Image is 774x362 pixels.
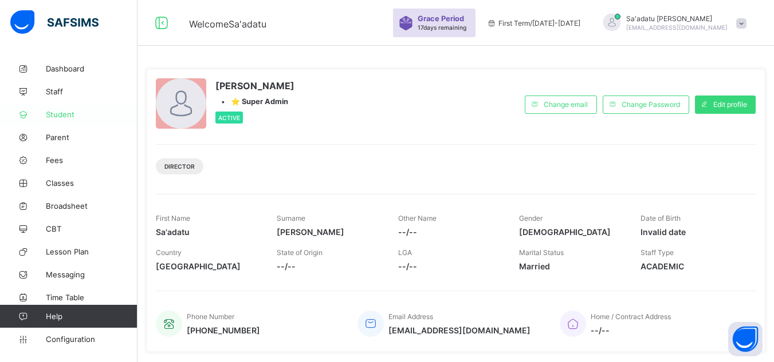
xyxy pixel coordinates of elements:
[641,261,744,271] span: ACADEMIC
[626,24,728,31] span: [EMAIL_ADDRESS][DOMAIN_NAME]
[215,97,294,106] div: •
[46,224,137,233] span: CBT
[592,14,752,33] div: Sa'adatu Muhammed
[189,18,266,30] span: Welcome Sa'adatu
[187,312,234,321] span: Phone Number
[418,24,466,31] span: 17 days remaining
[641,248,674,257] span: Staff Type
[277,214,305,222] span: Surname
[46,247,137,256] span: Lesson Plan
[418,14,464,23] span: Grace Period
[641,227,744,237] span: Invalid date
[728,322,763,356] button: Open asap
[622,100,680,109] span: Change Password
[46,133,137,142] span: Parent
[519,248,564,257] span: Marital Status
[398,227,502,237] span: --/--
[46,270,137,279] span: Messaging
[46,293,137,302] span: Time Table
[591,325,671,335] span: --/--
[398,248,412,257] span: LGA
[277,248,323,257] span: State of Origin
[46,110,137,119] span: Student
[277,261,380,271] span: --/--
[519,227,623,237] span: [DEMOGRAPHIC_DATA]
[398,214,437,222] span: Other Name
[46,312,137,321] span: Help
[641,214,681,222] span: Date of Birth
[46,335,137,344] span: Configuration
[46,87,137,96] span: Staff
[544,100,588,109] span: Change email
[164,163,195,170] span: DIRECTOR
[399,16,413,30] img: sticker-purple.71386a28dfed39d6af7621340158ba97.svg
[388,312,433,321] span: Email Address
[46,201,137,210] span: Broadsheet
[215,80,294,92] span: [PERSON_NAME]
[187,325,260,335] span: [PHONE_NUMBER]
[156,261,260,271] span: [GEOGRAPHIC_DATA]
[156,227,260,237] span: Sa'adatu
[519,261,623,271] span: Married
[487,19,580,27] span: session/term information
[46,156,137,165] span: Fees
[713,100,747,109] span: Edit profile
[10,10,99,34] img: safsims
[156,214,190,222] span: First Name
[231,97,288,106] span: ⭐ Super Admin
[398,261,502,271] span: --/--
[46,64,137,73] span: Dashboard
[388,325,531,335] span: [EMAIL_ADDRESS][DOMAIN_NAME]
[519,214,543,222] span: Gender
[218,114,240,121] span: Active
[626,14,728,23] span: Sa'adatu [PERSON_NAME]
[277,227,380,237] span: [PERSON_NAME]
[46,178,137,188] span: Classes
[591,312,671,321] span: Home / Contract Address
[156,248,182,257] span: Country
